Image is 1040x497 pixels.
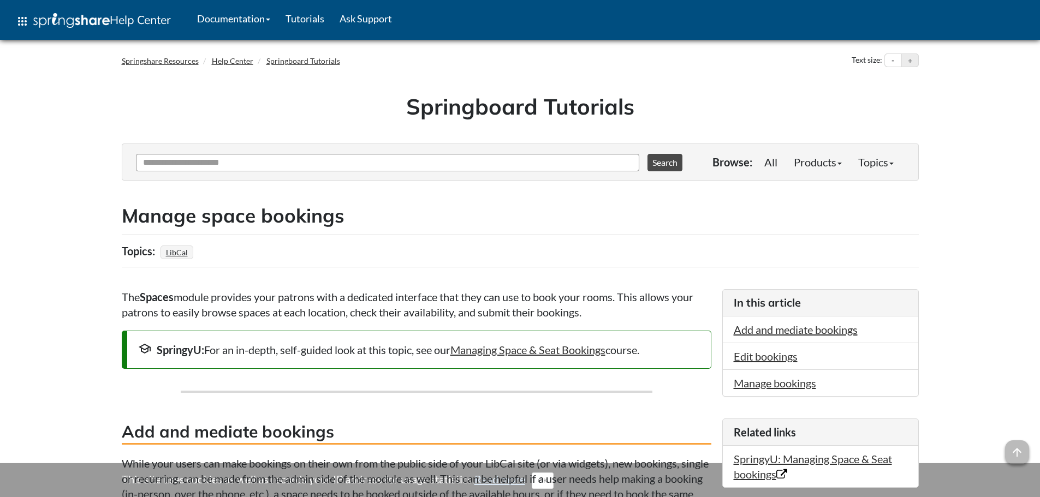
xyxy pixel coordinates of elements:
strong: Spaces [140,290,174,303]
h3: In this article [734,295,907,310]
div: Topics: [122,241,158,261]
a: Topics [850,151,902,173]
span: Related links [734,426,796,439]
a: Ask Support [332,5,400,32]
h1: Springboard Tutorials [130,91,911,122]
strong: SpringyU: [157,343,204,356]
a: Tutorials [278,5,332,32]
a: LibCal [164,244,189,260]
div: Text size: [849,53,884,68]
a: Springshare Resources [122,56,199,65]
h2: Manage space bookings [122,202,919,229]
a: Help Center [212,56,253,65]
a: All [756,151,786,173]
a: Managing Space & Seat Bookings [450,343,605,356]
div: This site uses cookies as well as records your IP address for usage statistics. [111,471,930,489]
span: school [138,342,151,355]
img: Springshare [33,13,110,28]
a: Springboard Tutorials [266,56,340,65]
p: Browse: [712,154,752,170]
a: Documentation [189,5,278,32]
h3: Add and mediate bookings [122,420,711,445]
span: apps [16,15,29,28]
div: For an in-depth, self-guided look at this topic, see our course. [138,342,700,357]
p: The module provides your patrons with a dedicated interface that they can use to book your rooms.... [122,289,711,320]
a: Edit bookings [734,350,798,363]
button: Decrease text size [885,54,901,67]
a: SpringyU: Managing Space & Seat bookings [734,452,892,481]
a: apps Help Center [8,5,179,38]
a: Manage bookings [734,376,816,390]
a: Products [786,151,850,173]
span: arrow_upward [1005,440,1029,464]
a: arrow_upward [1005,441,1029,454]
span: Help Center [110,13,171,27]
a: Add and mediate bookings [734,323,858,336]
button: Search [647,154,682,171]
button: Increase text size [902,54,918,67]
